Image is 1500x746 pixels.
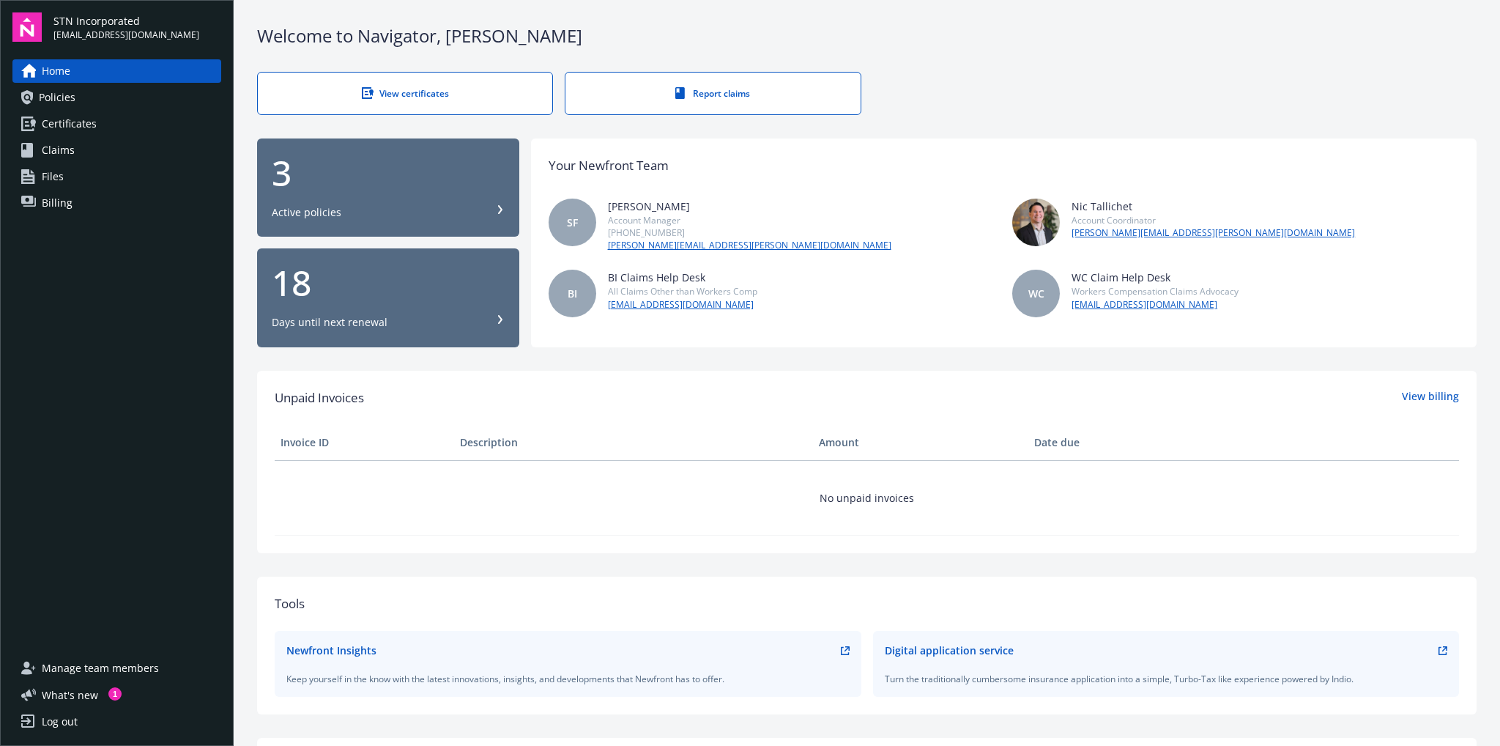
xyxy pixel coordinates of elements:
[568,286,577,301] span: BI
[608,226,891,239] div: [PHONE_NUMBER]
[608,199,891,214] div: [PERSON_NAME]
[608,298,757,311] a: [EMAIL_ADDRESS][DOMAIN_NAME]
[275,425,454,460] th: Invoice ID
[39,86,75,109] span: Policies
[1072,214,1355,226] div: Account Coordinator
[12,112,221,136] a: Certificates
[275,460,1459,535] td: No unpaid invoices
[42,687,98,703] span: What ' s new
[1072,298,1239,311] a: [EMAIL_ADDRESS][DOMAIN_NAME]
[12,139,221,162] a: Claims
[885,673,1448,685] div: Turn the traditionally cumbersome insurance application into a simple, Turbo-Tax like experience ...
[1402,388,1459,407] a: View billing
[286,643,376,658] div: Newfront Insights
[257,139,519,237] button: 3Active policies
[12,657,221,680] a: Manage team members
[257,23,1477,48] div: Welcome to Navigator , [PERSON_NAME]
[1072,199,1355,214] div: Nic Tallichet
[42,191,73,215] span: Billing
[454,425,813,460] th: Description
[286,673,850,685] div: Keep yourself in the know with the latest innovations, insights, and developments that Newfront h...
[42,710,78,734] div: Log out
[108,687,122,701] div: 1
[1072,226,1355,240] a: [PERSON_NAME][EMAIL_ADDRESS][PERSON_NAME][DOMAIN_NAME]
[257,248,519,347] button: 18Days until next renewal
[272,205,341,220] div: Active policies
[42,112,97,136] span: Certificates
[272,315,387,330] div: Days until next renewal
[1028,286,1044,301] span: WC
[1072,270,1239,285] div: WC Claim Help Desk
[1072,285,1239,298] div: Workers Compensation Claims Advocacy
[42,139,75,162] span: Claims
[272,155,505,191] div: 3
[565,72,861,115] a: Report claims
[813,425,1028,460] th: Amount
[12,12,42,42] img: navigator-logo.svg
[287,87,523,100] div: View certificates
[275,594,1459,613] div: Tools
[53,29,199,42] span: [EMAIL_ADDRESS][DOMAIN_NAME]
[257,72,553,115] a: View certificates
[272,265,505,300] div: 18
[1028,425,1208,460] th: Date due
[12,59,221,83] a: Home
[53,13,199,29] span: STN Incorporated
[567,215,578,230] span: SF
[12,191,221,215] a: Billing
[1012,199,1060,246] img: photo
[275,388,364,407] span: Unpaid Invoices
[42,657,159,680] span: Manage team members
[42,59,70,83] span: Home
[12,165,221,188] a: Files
[608,270,757,285] div: BI Claims Help Desk
[12,86,221,109] a: Policies
[595,87,831,100] div: Report claims
[608,239,891,252] a: [PERSON_NAME][EMAIL_ADDRESS][PERSON_NAME][DOMAIN_NAME]
[12,687,122,703] button: What's new1
[53,12,221,42] button: STN Incorporated[EMAIL_ADDRESS][DOMAIN_NAME]
[549,156,669,175] div: Your Newfront Team
[608,285,757,298] div: All Claims Other than Workers Comp
[42,165,64,188] span: Files
[608,214,891,226] div: Account Manager
[885,643,1014,658] div: Digital application service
